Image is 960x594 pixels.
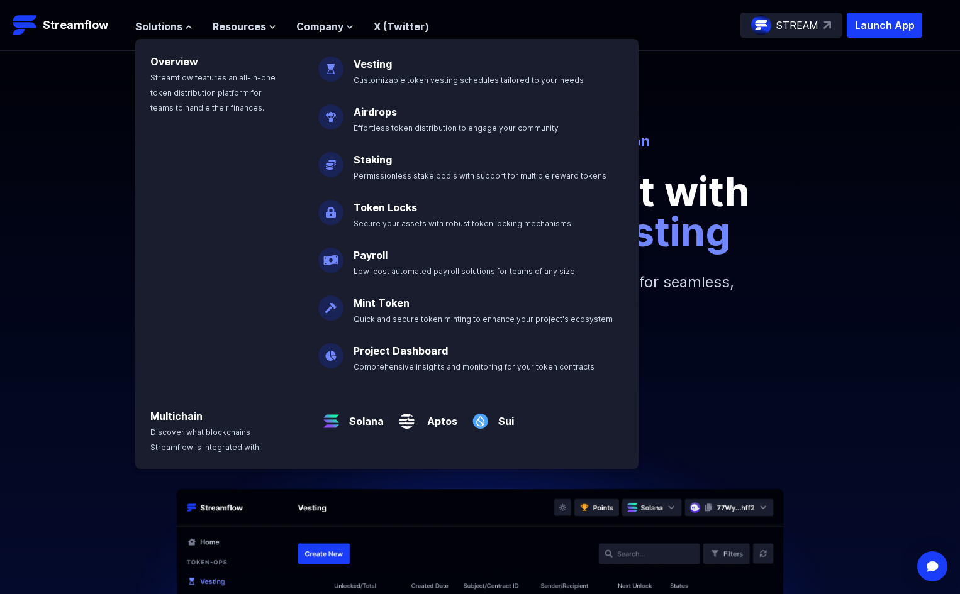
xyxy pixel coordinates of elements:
img: Project Dashboard [318,333,343,368]
a: Mint Token [354,297,410,309]
a: Project Dashboard [354,344,448,357]
img: Payroll [318,238,343,273]
a: Airdrops [354,106,397,118]
a: Aptos [420,404,457,429]
span: Comprehensive insights and monitoring for your token contracts [354,362,594,371]
img: Solana [318,399,344,434]
span: Resources [213,19,266,34]
img: Vesting [318,47,343,82]
div: Open Intercom Messenger [917,551,947,581]
span: Secure your assets with robust token locking mechanisms [354,219,571,228]
a: Overview [150,55,198,68]
a: X (Twitter) [374,20,429,33]
a: STREAM [740,13,842,38]
img: Airdrops [318,94,343,129]
img: Aptos [394,399,420,434]
img: Streamflow Logo [13,13,38,38]
span: Permissionless stake pools with support for multiple reward tokens [354,171,606,180]
a: Staking [354,153,392,166]
button: Company [296,19,354,34]
a: Token Locks [354,201,417,214]
p: Streamflow [43,16,108,34]
span: Customizable token vesting schedules tailored to your needs [354,75,584,85]
img: streamflow-logo-circle.png [751,15,771,35]
p: STREAM [776,18,818,33]
img: Token Locks [318,190,343,225]
a: Payroll [354,249,388,261]
span: Streamflow features an all-in-one token distribution platform for teams to handle their finances. [150,73,276,113]
span: Discover what blockchains Streamflow is integrated with [150,427,259,452]
a: Sui [493,404,514,429]
a: Multichain [150,410,203,422]
a: Streamflow [13,13,123,38]
button: Solutions [135,19,193,34]
img: Mint Token [318,285,343,321]
img: Staking [318,142,343,177]
p: Automated and transparent token distribution [131,131,829,151]
span: Effortless token distribution to engage your community [354,123,559,133]
span: Quick and secure token minting to enhance your project's ecosystem [354,314,613,324]
span: Solutions [135,19,182,34]
img: top-right-arrow.svg [823,21,831,29]
button: Resources [213,19,276,34]
button: Launch App [847,13,922,38]
span: Company [296,19,343,34]
img: Sui [467,399,493,434]
span: Low-cost automated payroll solutions for teams of any size [354,267,575,276]
a: Vesting [354,58,392,70]
a: Solana [344,404,384,429]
